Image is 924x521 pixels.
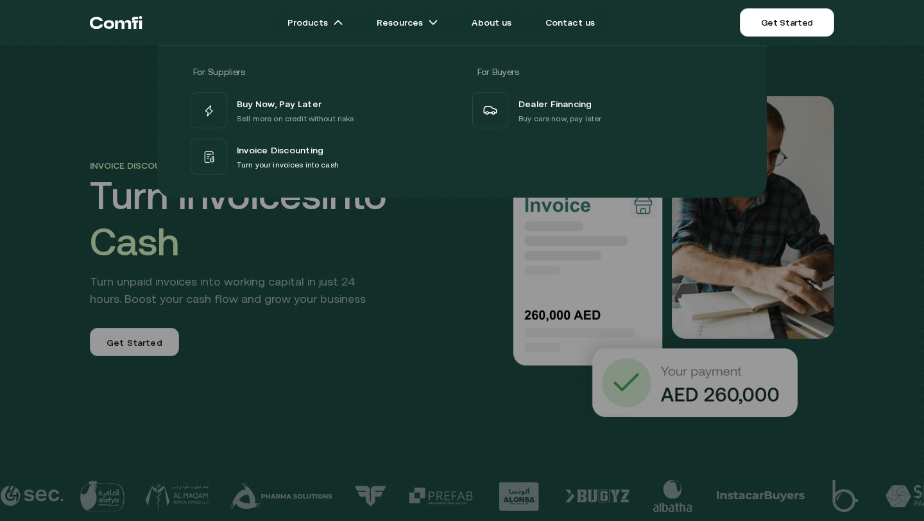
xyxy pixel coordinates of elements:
span: Dealer Financing [518,96,592,112]
span: For Suppliers [193,67,244,77]
p: Turn your invoices into cash [237,158,339,171]
span: Buy Now, Pay Later [237,96,321,112]
a: Buy Now, Pay LaterSell more on credit without risks [188,90,454,131]
span: For Buyers [477,67,519,77]
a: About us [456,10,527,35]
a: Productsarrow icons [272,10,359,35]
a: Contact us [530,10,611,35]
p: Buy cars now, pay later [518,112,601,125]
img: arrow icons [333,17,343,28]
a: Invoice DiscountingTurn your invoices into cash [188,136,454,177]
p: Offer Split Payments Now [272,135,364,148]
span: Invoice Discounting [237,142,323,158]
a: Return to the top of the Comfi home page [90,3,142,42]
p: Sell more on credit without risks [237,112,354,125]
a: Get Started [740,8,834,37]
img: arrow icons [428,17,438,28]
a: Dealer FinancingBuy cars now, pay later [470,90,736,131]
a: Resourcesarrow icons [361,10,454,35]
